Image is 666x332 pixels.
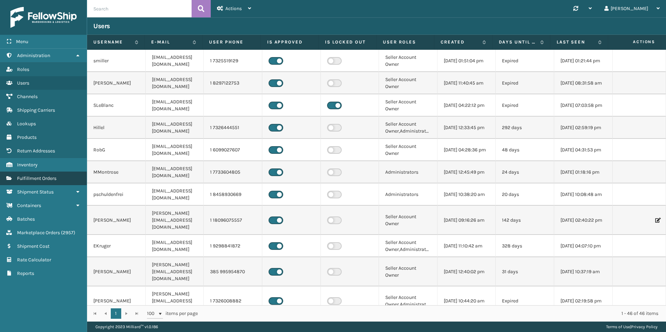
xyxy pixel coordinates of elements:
[437,94,496,117] td: [DATE] 04:22:12 pm
[379,257,437,286] td: Seller Account Owner
[87,206,146,235] td: [PERSON_NAME]
[557,39,595,45] label: Last Seen
[437,139,496,161] td: [DATE] 04:28:36 pm
[437,72,496,94] td: [DATE] 11:40:45 am
[554,139,613,161] td: [DATE] 04:31:53 pm
[87,183,146,206] td: pschuldenfrei
[437,183,496,206] td: [DATE] 10:38:20 am
[437,117,496,139] td: [DATE] 12:33:45 pm
[17,148,55,154] span: Return Addresses
[17,66,29,72] span: Roles
[496,286,554,316] td: Expired
[204,161,262,183] td: 1 7733604805
[554,94,613,117] td: [DATE] 07:03:58 pm
[204,286,262,316] td: 1 7326008882
[437,161,496,183] td: [DATE] 12:45:49 pm
[655,218,659,223] i: Edit
[379,50,437,72] td: Seller Account Owner
[204,50,262,72] td: 1 7325519129
[17,134,37,140] span: Products
[87,117,146,139] td: Hillel
[437,206,496,235] td: [DATE] 09:16:26 am
[496,50,554,72] td: Expired
[95,322,158,332] p: Copyright 2023 Milliard™ v 1.0.186
[204,139,262,161] td: 1 6099027607
[441,39,479,45] label: Created
[204,235,262,257] td: 1 9298841872
[17,94,38,100] span: Channels
[554,72,613,94] td: [DATE] 08:31:58 am
[93,39,131,45] label: Username
[383,39,428,45] label: User Roles
[379,72,437,94] td: Seller Account Owner
[87,72,146,94] td: [PERSON_NAME]
[379,206,437,235] td: Seller Account Owner
[554,235,613,257] td: [DATE] 04:07:10 pm
[146,286,204,316] td: [PERSON_NAME][EMAIL_ADDRESS][DOMAIN_NAME]
[87,139,146,161] td: RobG
[146,139,204,161] td: [EMAIL_ADDRESS][DOMAIN_NAME]
[437,235,496,257] td: [DATE] 11:10:42 am
[554,50,613,72] td: [DATE] 01:21:44 pm
[209,39,254,45] label: User phone
[146,72,204,94] td: [EMAIL_ADDRESS][DOMAIN_NAME]
[61,230,75,236] span: ( 2957 )
[87,94,146,117] td: SLeBlanc
[146,235,204,257] td: [EMAIL_ADDRESS][DOMAIN_NAME]
[208,310,658,317] div: 1 - 46 of 46 items
[87,50,146,72] td: smiller
[554,117,613,139] td: [DATE] 02:59:19 pm
[17,121,36,127] span: Lookups
[499,39,537,45] label: Days until password expires
[17,175,56,181] span: Fulfillment Orders
[146,257,204,286] td: [PERSON_NAME][EMAIL_ADDRESS][DOMAIN_NAME]
[610,36,659,48] span: Actions
[554,183,613,206] td: [DATE] 10:08:48 am
[17,257,51,263] span: Rate Calculator
[267,39,312,45] label: Is Approved
[325,39,370,45] label: Is Locked Out
[10,7,77,28] img: logo
[437,50,496,72] td: [DATE] 01:51:04 pm
[554,161,613,183] td: [DATE] 01:18:16 pm
[16,39,28,45] span: Menu
[379,161,437,183] td: Administrators
[17,270,34,276] span: Reports
[379,286,437,316] td: Seller Account Owner,Administrators
[496,235,554,257] td: 328 days
[606,322,658,332] div: |
[379,117,437,139] td: Seller Account Owner,Administrators
[379,183,437,206] td: Administrators
[554,206,613,235] td: [DATE] 02:40:22 pm
[496,206,554,235] td: 142 days
[17,243,49,249] span: Shipment Cost
[225,6,242,11] span: Actions
[146,206,204,235] td: [PERSON_NAME][EMAIL_ADDRESS][DOMAIN_NAME]
[17,230,60,236] span: Marketplace Orders
[146,117,204,139] td: [EMAIL_ADDRESS][DOMAIN_NAME]
[379,235,437,257] td: Seller Account Owner,Administrators
[87,257,146,286] td: [PERSON_NAME]
[204,206,262,235] td: 1 18096075557
[111,308,121,319] a: 1
[17,189,54,195] span: Shipment Status
[87,286,146,316] td: [PERSON_NAME]
[151,39,189,45] label: E-mail
[631,324,658,329] a: Privacy Policy
[496,94,554,117] td: Expired
[17,107,55,113] span: Shipping Carriers
[87,161,146,183] td: MMontrose
[554,257,613,286] td: [DATE] 10:37:19 am
[204,257,262,286] td: 385 995954870
[204,183,262,206] td: 1 8458930669
[437,257,496,286] td: [DATE] 12:40:02 pm
[379,94,437,117] td: Seller Account Owner
[496,183,554,206] td: 20 days
[496,139,554,161] td: 48 days
[147,310,157,317] span: 100
[496,72,554,94] td: Expired
[87,235,146,257] td: EKruger
[606,324,630,329] a: Terms of Use
[554,286,613,316] td: [DATE] 02:19:58 pm
[437,286,496,316] td: [DATE] 10:44:20 am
